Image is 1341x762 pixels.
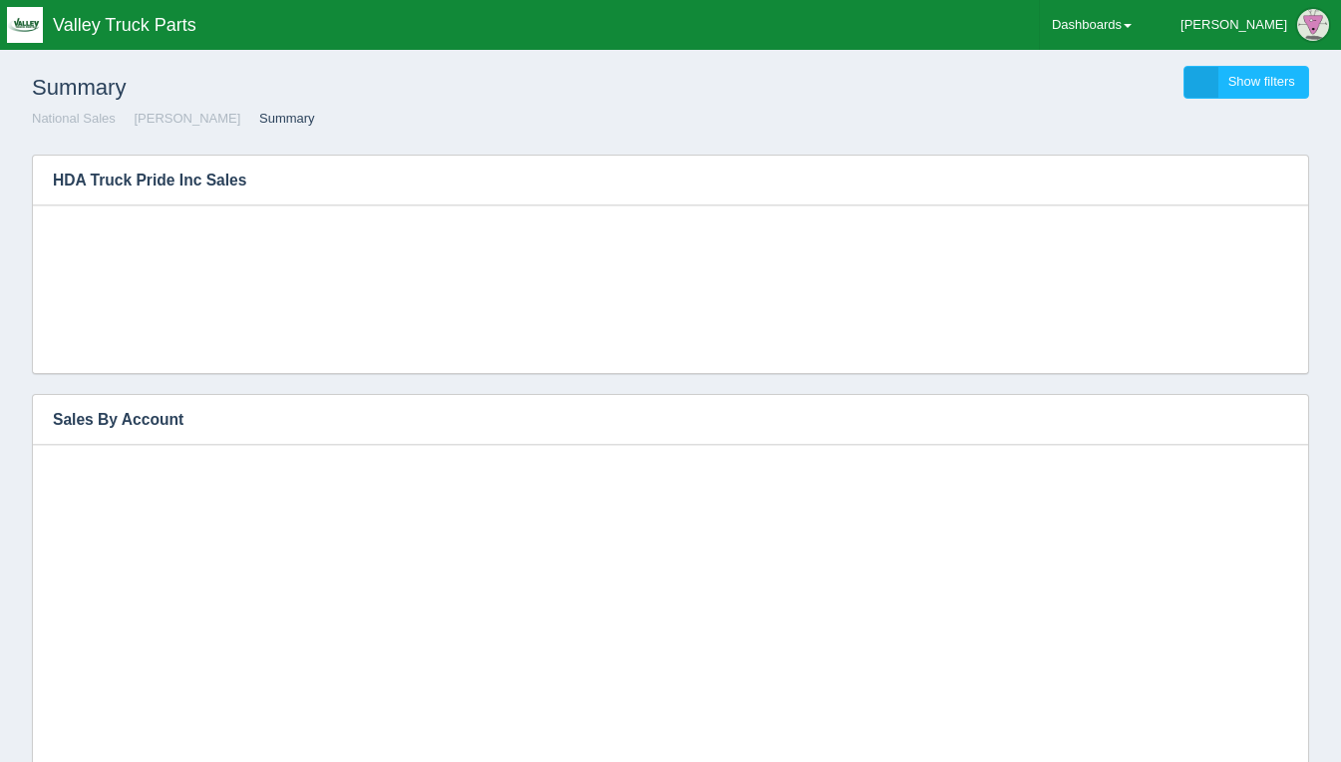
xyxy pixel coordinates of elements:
[32,66,671,110] h1: Summary
[1297,9,1329,41] img: Profile Picture
[134,111,240,126] a: [PERSON_NAME]
[244,110,315,129] li: Summary
[7,7,43,43] img: q1blfpkbivjhsugxdrfq.png
[33,156,1278,205] h3: HDA Truck Pride Inc Sales
[32,111,116,126] a: National Sales
[1180,5,1287,45] div: [PERSON_NAME]
[53,15,196,35] span: Valley Truck Parts
[1183,66,1309,99] a: Show filters
[33,395,1278,445] h3: Sales By Account
[1228,74,1295,89] span: Show filters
